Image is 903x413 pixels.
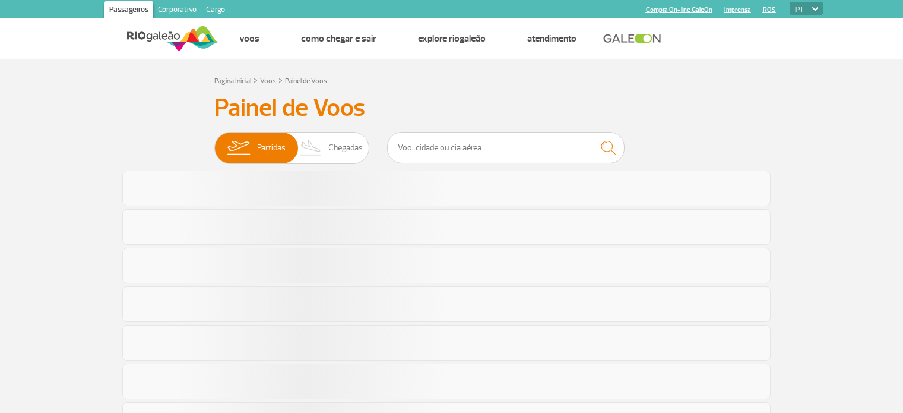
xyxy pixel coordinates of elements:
[763,6,776,14] a: RQS
[418,33,486,45] a: Explore RIOgaleão
[260,77,276,86] a: Voos
[257,133,286,163] span: Partidas
[724,6,751,14] a: Imprensa
[220,133,257,163] img: slider-embarque
[387,132,625,163] input: Voo, cidade ou cia aérea
[104,1,153,20] a: Passageiros
[328,133,363,163] span: Chegadas
[527,33,576,45] a: Atendimento
[254,73,258,87] a: >
[301,33,376,45] a: Como chegar e sair
[285,77,327,86] a: Painel de Voos
[214,93,689,123] h3: Painel de Voos
[646,6,712,14] a: Compra On-line GaleOn
[153,1,201,20] a: Corporativo
[201,1,230,20] a: Cargo
[278,73,283,87] a: >
[214,77,251,86] a: Página Inicial
[239,33,259,45] a: Voos
[294,133,329,163] img: slider-desembarque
